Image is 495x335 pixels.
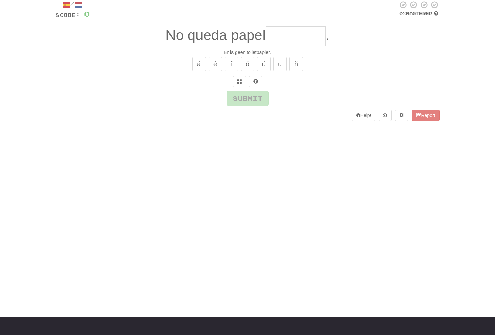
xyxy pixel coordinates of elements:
button: Report [412,110,439,121]
button: í [225,57,238,71]
button: Help! [352,110,376,121]
button: ú [257,57,271,71]
button: ó [241,57,254,71]
button: á [192,57,206,71]
span: 0 [84,10,90,18]
button: Switch sentence to multiple choice alt+p [233,76,246,87]
span: Score: [56,12,80,18]
span: No queda papel [165,27,266,43]
button: Single letter hint - you only get 1 per sentence and score half the points! alt+h [249,76,262,87]
div: / [56,1,90,9]
button: Submit [227,91,269,106]
div: Mastered [398,11,440,17]
button: é [209,57,222,71]
span: 0 % [399,11,406,16]
button: ü [273,57,287,71]
button: ñ [289,57,303,71]
span: . [326,27,330,43]
button: Round history (alt+y) [379,110,392,121]
div: Er is geen toiletpapier. [56,49,440,56]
